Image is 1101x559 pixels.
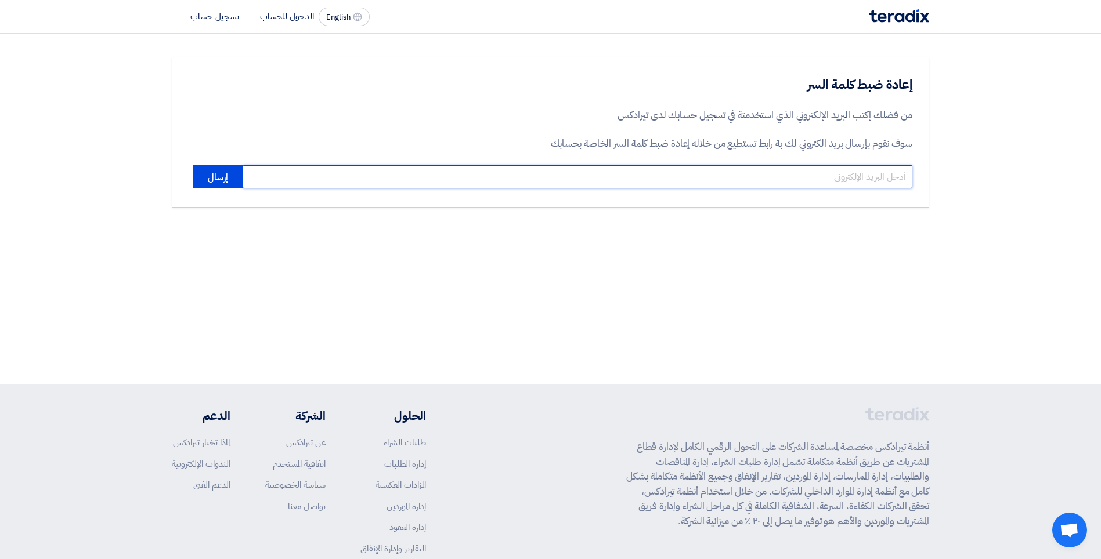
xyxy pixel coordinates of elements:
[193,165,243,188] button: إرسال
[286,436,326,449] a: عن تيرادكس
[514,108,912,123] p: من فضلك إكتب البريد الإلكتروني الذي استخدمتة في تسجيل حسابك لدى تيرادكس
[193,478,230,491] a: الدعم الفني
[389,521,426,533] a: إدارة العقود
[514,76,912,94] h3: إعادة ضبط كلمة السر
[869,9,929,23] img: Teradix logo
[190,10,239,23] li: تسجيل حساب
[626,440,929,528] p: أنظمة تيرادكس مخصصة لمساعدة الشركات على التحول الرقمي الكامل لإدارة قطاع المشتريات عن طريق أنظمة ...
[265,478,326,491] a: سياسة الخصوصية
[273,458,326,470] a: اتفاقية المستخدم
[172,407,230,424] li: الدعم
[384,436,426,449] a: طلبات الشراء
[243,165,912,188] input: أدخل البريد الإلكتروني
[514,136,912,151] p: سوف نقوم بإرسال بريد الكتروني لك بة رابط تستطيع من خلاله إعادة ضبط كلمة السر الخاصة بحسابك
[326,13,351,21] span: English
[319,8,370,26] button: English
[360,542,426,555] a: التقارير وإدارة الإنفاق
[360,407,426,424] li: الحلول
[173,436,230,449] a: لماذا تختار تيرادكس
[265,407,326,424] li: الشركة
[172,458,230,470] a: الندوات الإلكترونية
[260,10,314,23] li: الدخول للحساب
[387,500,426,513] a: إدارة الموردين
[376,478,426,491] a: المزادات العكسية
[384,458,426,470] a: إدارة الطلبات
[1052,513,1087,547] div: Open chat
[288,500,326,513] a: تواصل معنا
